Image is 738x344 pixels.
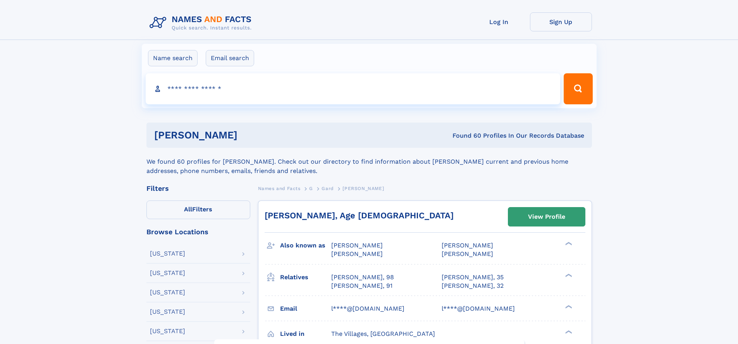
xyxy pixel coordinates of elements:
[563,304,573,309] div: ❯
[442,242,493,249] span: [PERSON_NAME]
[442,273,504,282] a: [PERSON_NAME], 35
[280,239,331,252] h3: Also known as
[331,273,394,282] a: [PERSON_NAME], 98
[258,183,301,193] a: Names and Facts
[530,12,592,31] a: Sign Up
[345,131,584,140] div: Found 60 Profiles In Our Records Database
[280,327,331,341] h3: Lived in
[322,186,334,191] span: Gard
[146,185,250,192] div: Filters
[146,228,250,235] div: Browse Locations
[150,251,185,257] div: [US_STATE]
[146,12,258,33] img: Logo Names and Facts
[563,241,573,246] div: ❯
[265,211,454,220] a: [PERSON_NAME], Age [DEMOGRAPHIC_DATA]
[442,282,504,290] a: [PERSON_NAME], 32
[468,12,530,31] a: Log In
[150,270,185,276] div: [US_STATE]
[564,73,592,104] button: Search Button
[146,73,561,104] input: search input
[331,282,392,290] a: [PERSON_NAME], 91
[148,50,198,66] label: Name search
[146,148,592,176] div: We found 60 profiles for [PERSON_NAME]. Check out our directory to find information about [PERSON...
[150,328,185,334] div: [US_STATE]
[442,250,493,258] span: [PERSON_NAME]
[206,50,254,66] label: Email search
[563,273,573,278] div: ❯
[280,302,331,315] h3: Email
[342,186,384,191] span: [PERSON_NAME]
[150,289,185,296] div: [US_STATE]
[563,329,573,334] div: ❯
[309,183,313,193] a: G
[184,206,192,213] span: All
[146,201,250,219] label: Filters
[331,242,383,249] span: [PERSON_NAME]
[508,207,585,226] a: View Profile
[309,186,313,191] span: G
[331,330,435,337] span: The Villages, [GEOGRAPHIC_DATA]
[154,130,345,140] h1: [PERSON_NAME]
[280,271,331,284] h3: Relatives
[150,309,185,315] div: [US_STATE]
[322,183,334,193] a: Gard
[331,250,383,258] span: [PERSON_NAME]
[528,208,565,226] div: View Profile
